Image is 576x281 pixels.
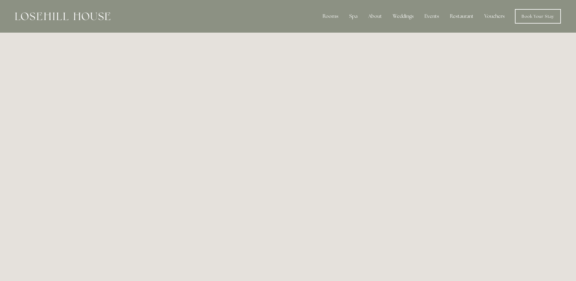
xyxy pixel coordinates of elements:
div: About [363,10,387,22]
div: Spa [344,10,362,22]
div: Rooms [318,10,343,22]
div: Weddings [388,10,418,22]
div: Events [420,10,444,22]
a: Vouchers [480,10,509,22]
img: Losehill House [15,12,110,20]
a: Book Your Stay [515,9,561,24]
div: Restaurant [445,10,478,22]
